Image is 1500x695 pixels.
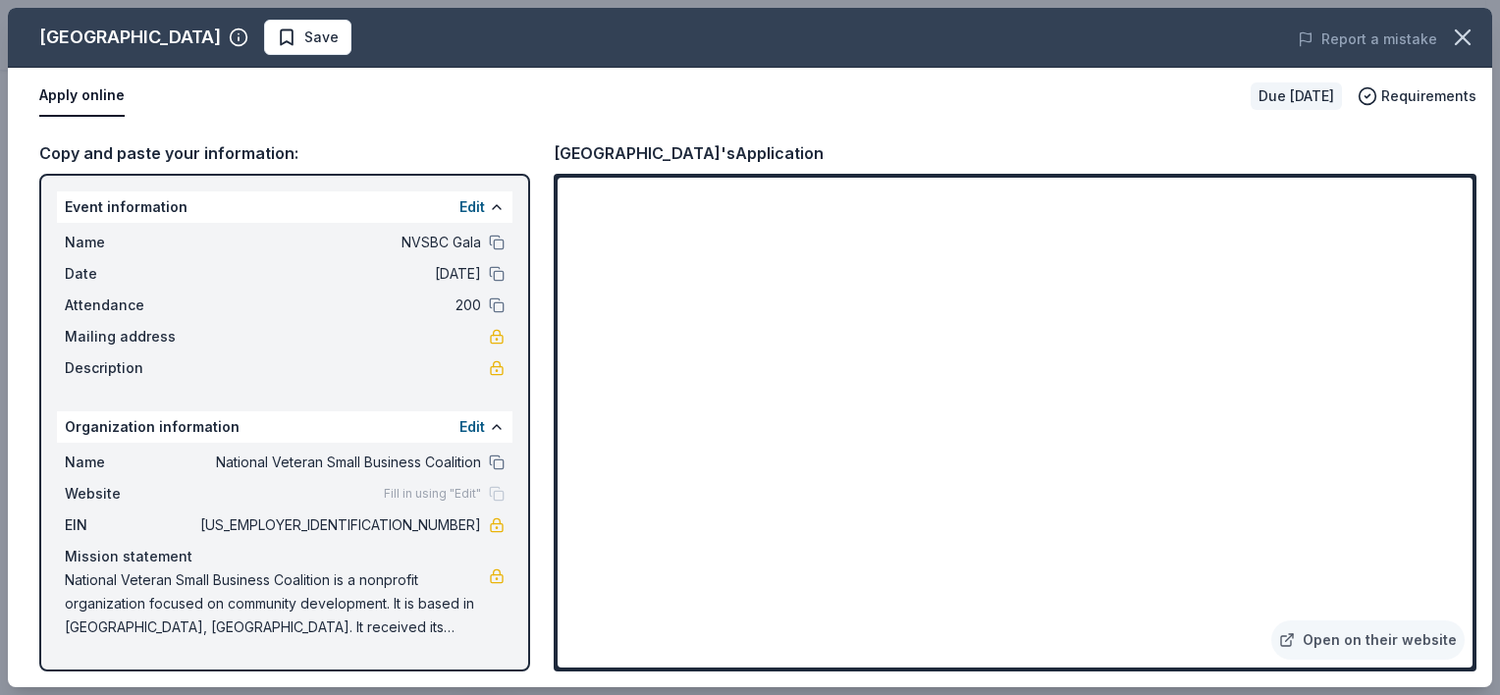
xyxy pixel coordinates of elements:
span: Name [65,231,196,254]
a: Open on their website [1271,620,1465,660]
span: Fill in using "Edit" [384,486,481,502]
span: 200 [196,294,481,317]
span: Name [65,451,196,474]
span: Attendance [65,294,196,317]
button: Report a mistake [1298,27,1437,51]
button: Requirements [1358,84,1476,108]
span: [DATE] [196,262,481,286]
span: Requirements [1381,84,1476,108]
span: Website [65,482,196,506]
div: Event information [57,191,512,223]
button: Edit [459,415,485,439]
button: Save [264,20,351,55]
div: Copy and paste your information: [39,140,530,166]
span: Save [304,26,339,49]
span: EIN [65,513,196,537]
span: [US_EMPLOYER_IDENTIFICATION_NUMBER] [196,513,481,537]
div: Due [DATE] [1251,82,1342,110]
div: [GEOGRAPHIC_DATA] [39,22,221,53]
span: NVSBC Gala [196,231,481,254]
div: Mission statement [65,545,505,568]
span: Mailing address [65,325,196,348]
button: Apply online [39,76,125,117]
span: Description [65,356,196,380]
span: National Veteran Small Business Coalition is a nonprofit organization focused on community develo... [65,568,489,639]
div: Organization information [57,411,512,443]
span: National Veteran Small Business Coalition [196,451,481,474]
div: [GEOGRAPHIC_DATA]'s Application [554,140,824,166]
span: Date [65,262,196,286]
button: Edit [459,195,485,219]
